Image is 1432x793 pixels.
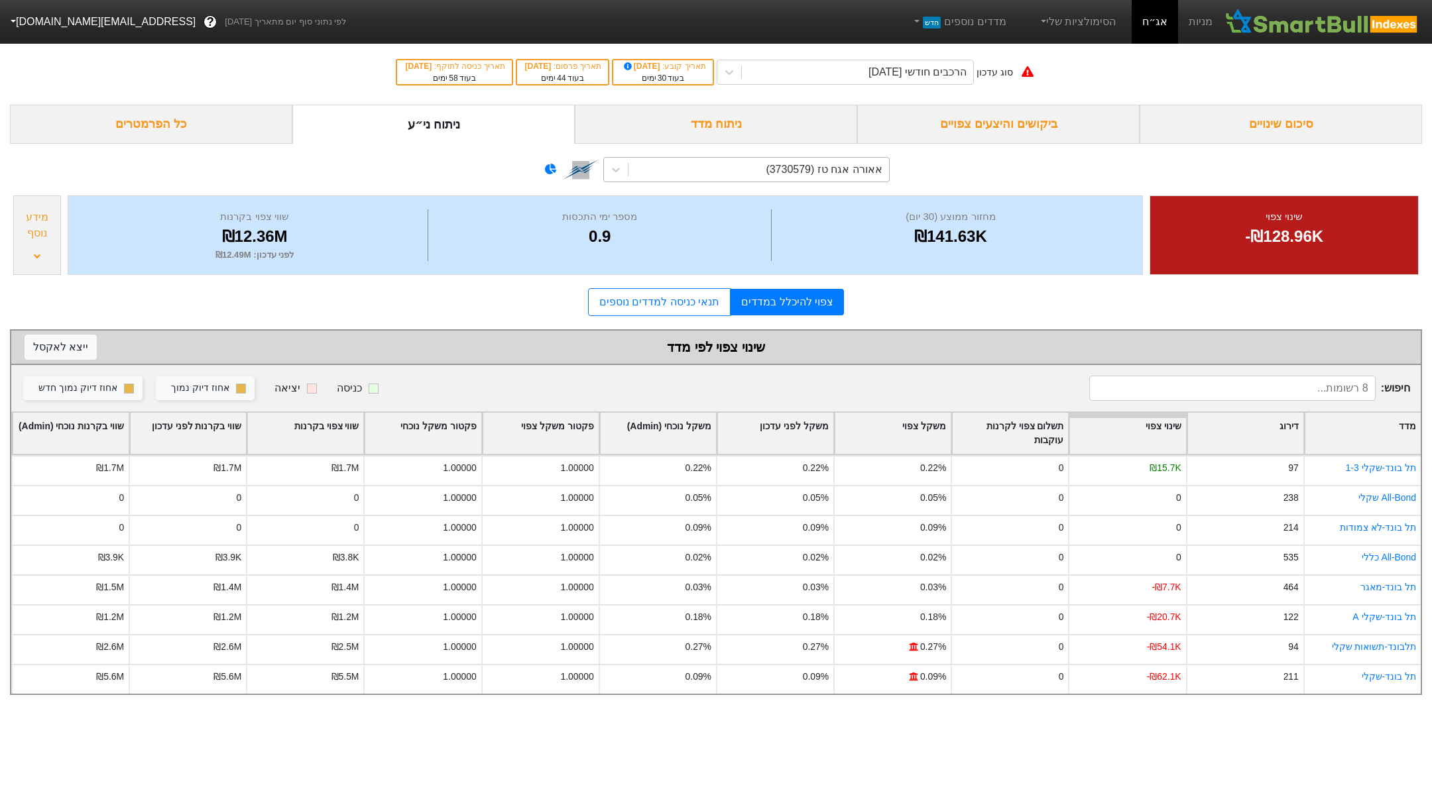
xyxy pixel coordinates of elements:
div: תאריך כניסה לתוקף : [404,60,505,72]
div: 0.09% [920,521,946,535]
div: ₪1.2M [213,610,241,624]
div: אחוז דיוק נמוך חדש [38,381,117,396]
img: tase link [564,152,598,187]
div: 94 [1288,640,1298,654]
div: 0.09% [920,670,946,684]
div: מחזור ממוצע (30 יום) [775,209,1126,225]
div: 0 [354,491,359,505]
a: מדדים נוספיםחדש [906,9,1012,35]
div: Toggle SortBy [1069,413,1185,454]
div: 1.00000 [443,461,476,475]
div: 211 [1283,670,1299,684]
div: אחוז דיוק נמוך [171,381,229,396]
div: בעוד ימים [620,72,705,84]
div: ₪1.5M [96,580,124,594]
div: תאריך פרסום : [524,60,602,72]
div: Toggle SortBy [13,413,129,454]
div: Toggle SortBy [365,413,481,454]
div: 0.02% [686,551,711,564]
div: יציאה [274,380,300,396]
div: אאורה אגח טז (3730579) [766,162,882,178]
div: 1.00000 [561,670,594,684]
div: ₪5.6M [213,670,241,684]
div: 1.00000 [561,640,594,654]
span: [DATE] [621,62,662,71]
div: 0 [1059,461,1064,475]
div: 1.00000 [561,551,594,564]
div: ₪3.8K [333,551,359,564]
div: Toggle SortBy [600,413,716,454]
button: ייצא לאקסל [25,335,97,360]
a: All-Bond שקלי [1358,492,1416,503]
div: 1.00000 [443,610,476,624]
div: ₪12.36M [85,225,424,248]
div: בעוד ימים [524,72,602,84]
div: הרכבים חודשי [DATE] [868,64,967,80]
div: -₪54.1K [1147,640,1181,654]
div: 0.02% [803,551,829,564]
span: 58 [449,74,457,83]
span: חדש [923,17,941,28]
div: 0 [1176,551,1181,564]
div: 0 [237,521,242,535]
div: 1.00000 [561,580,594,594]
div: ניתוח ני״ע [292,105,575,144]
div: מידע נוסף [17,209,57,241]
div: 0 [1176,521,1181,535]
a: תנאי כניסה למדדים נוספים [588,288,731,316]
div: ₪1.2M [96,610,124,624]
div: ₪1.7M [213,461,241,475]
div: תאריך קובע : [620,60,705,72]
div: 0.09% [686,670,711,684]
div: 0 [1059,521,1064,535]
span: [DATE] [525,62,554,71]
a: תל בונד-שקלי [1362,671,1417,682]
a: תל בונד-שקלי 1-3 [1346,462,1416,473]
div: 1.00000 [561,461,594,475]
div: 1.00000 [443,640,476,654]
div: ₪1.2M [331,610,359,624]
span: 30 [658,74,666,83]
div: כל הפרמטרים [10,105,292,144]
div: בעוד ימים [404,72,505,84]
div: ₪5.6M [96,670,124,684]
div: 0.03% [920,580,946,594]
a: תל בונד-לא צמודות [1340,522,1416,533]
div: 0.18% [803,610,829,624]
span: [DATE] [405,62,434,71]
div: ₪3.9K [98,551,125,564]
div: 0.27% [920,640,946,654]
div: 0.18% [920,610,946,624]
div: 0 [1059,610,1064,624]
div: סיכום שינויים [1140,105,1422,144]
div: Toggle SortBy [130,413,246,454]
div: 0.18% [686,610,711,624]
div: 1.00000 [443,580,476,594]
div: Toggle SortBy [247,413,363,454]
span: חיפוש : [1089,376,1410,401]
div: 0 [119,491,124,505]
div: 1.00000 [443,491,476,505]
div: ניתוח מדד [575,105,857,144]
div: 0 [1059,580,1064,594]
div: ₪15.7K [1150,461,1181,475]
div: ₪2.6M [96,640,124,654]
div: שווי צפוי בקרנות [85,209,424,225]
div: לפני עדכון : ₪12.49M [85,248,424,262]
div: ₪1.7M [331,461,359,475]
div: 0 [1059,640,1064,654]
div: ביקושים והיצעים צפויים [857,105,1140,144]
div: 0.09% [803,670,829,684]
div: 0 [1059,491,1064,505]
button: אחוז דיוק נמוך חדש [23,376,143,400]
div: -₪20.7K [1147,610,1181,624]
div: 464 [1283,580,1299,594]
button: אחוז דיוק נמוך [156,376,255,400]
div: 535 [1283,551,1299,564]
div: 0 [237,491,242,505]
div: 0.09% [803,521,829,535]
a: תל בונד-מאגר [1360,582,1417,592]
div: ₪5.5M [331,670,359,684]
div: 0 [1059,670,1064,684]
div: 1.00000 [443,551,476,564]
